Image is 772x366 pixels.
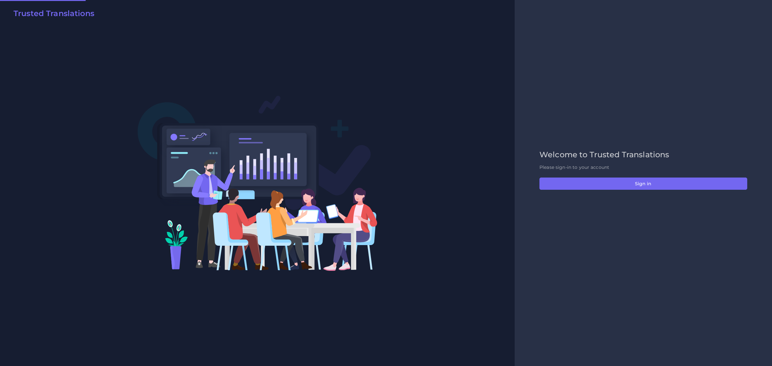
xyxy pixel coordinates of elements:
h2: Welcome to Trusted Translations [539,150,747,160]
p: Please sign-in to your account [539,164,747,171]
button: Sign in [539,178,747,190]
a: Trusted Translations [9,9,94,21]
img: Login V2 [137,95,378,271]
h2: Trusted Translations [14,9,94,18]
